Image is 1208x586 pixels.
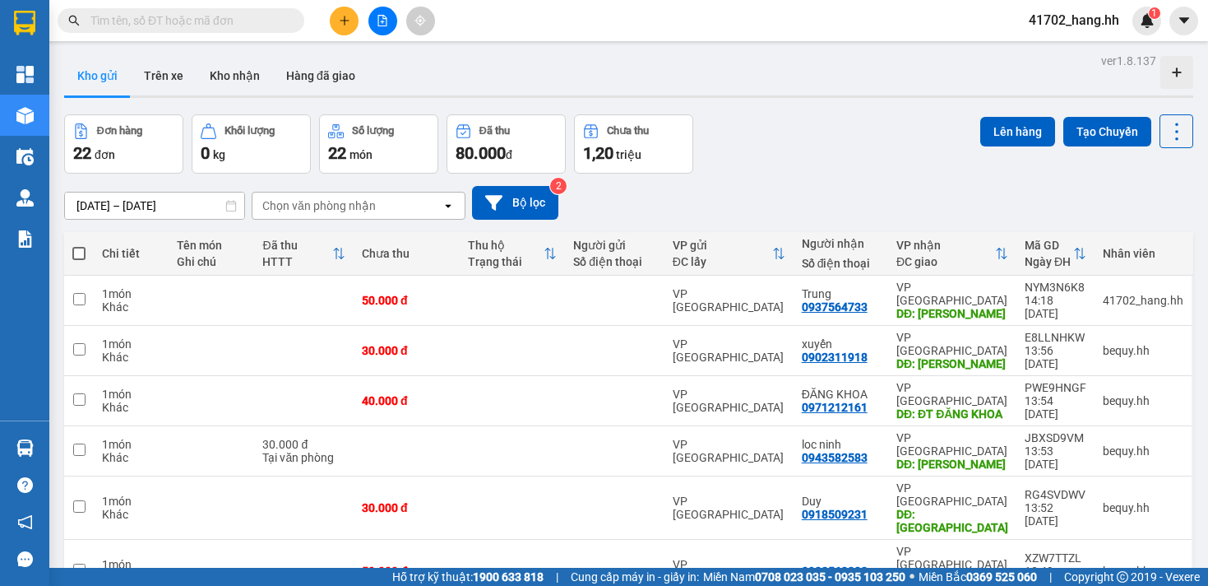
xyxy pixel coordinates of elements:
[966,570,1037,584] strong: 0369 525 060
[896,357,1008,370] div: DĐ: xuyen ben cát
[16,107,34,124] img: warehouse-icon
[896,239,995,252] div: VP nhận
[802,401,868,414] div: 0971212161
[556,568,558,586] span: |
[1016,10,1132,30] span: 41702_hang.hh
[583,143,613,163] span: 1,20
[506,148,512,161] span: đ
[1025,294,1086,320] div: 14:18 [DATE]
[1063,117,1151,146] button: Tạo Chuyến
[102,495,160,508] div: 1 món
[102,558,160,571] div: 1 món
[68,15,80,26] span: search
[703,568,905,586] span: Miền Nam
[1103,501,1183,514] div: bequy.hh
[64,114,183,174] button: Đơn hàng22đơn
[980,117,1055,146] button: Lên hàng
[673,558,785,584] div: VP [GEOGRAPHIC_DATA]
[573,255,656,268] div: Số điện thoại
[262,438,345,451] div: 30.000 đ
[1025,488,1086,501] div: RG4SVDWV
[131,56,197,95] button: Trên xe
[102,337,160,351] div: 1 món
[479,125,510,137] div: Đã thu
[1140,13,1155,28] img: icon-new-feature
[102,247,160,260] div: Chi tiết
[339,15,350,26] span: plus
[673,495,785,521] div: VP [GEOGRAPHIC_DATA]
[1025,381,1086,394] div: PWE9HNGF
[1025,344,1086,370] div: 13:56 [DATE]
[1025,444,1086,471] div: 13:53 [DATE]
[16,189,34,207] img: warehouse-icon
[328,143,346,163] span: 22
[896,545,1008,571] div: VP [GEOGRAPHIC_DATA]
[262,451,345,464] div: Tại văn phòng
[802,287,880,300] div: Trung
[406,7,435,35] button: aim
[802,257,880,270] div: Số điện thoại
[673,239,772,252] div: VP gửi
[177,255,246,268] div: Ghi chú
[368,7,397,35] button: file-add
[213,148,225,161] span: kg
[362,344,451,357] div: 30.000 đ
[755,570,905,584] strong: 0708 023 035 - 0935 103 250
[16,66,34,83] img: dashboard-icon
[1103,394,1183,407] div: bequy.hh
[1016,232,1095,276] th: Toggle SortBy
[896,331,1008,357] div: VP [GEOGRAPHIC_DATA]
[1025,239,1073,252] div: Mã GD
[362,501,451,514] div: 30.000 đ
[802,351,868,364] div: 0902311918
[1025,551,1086,565] div: XZW7TTZL
[571,568,699,586] span: Cung cấp máy in - giấy in:
[224,125,275,137] div: Khối lượng
[896,255,995,268] div: ĐC giao
[254,232,354,276] th: Toggle SortBy
[73,143,91,163] span: 22
[16,439,34,457] img: warehouse-icon
[414,15,426,26] span: aim
[1169,7,1198,35] button: caret-down
[664,232,794,276] th: Toggle SortBy
[616,148,641,161] span: triệu
[262,198,376,214] div: Chọn văn phòng nhận
[352,125,394,137] div: Số lượng
[472,186,558,220] button: Bộ lọc
[362,247,451,260] div: Chưa thu
[1151,7,1157,19] span: 1
[17,551,33,567] span: message
[888,232,1016,276] th: Toggle SortBy
[896,407,1008,421] div: DĐ: ĐT ĐĂNG KHOA
[362,394,451,407] div: 40.000 đ
[1025,255,1073,268] div: Ngày ĐH
[442,199,455,212] svg: open
[362,294,451,307] div: 50.000 đ
[102,351,160,364] div: Khác
[102,287,160,300] div: 1 món
[330,7,359,35] button: plus
[574,114,693,174] button: Chưa thu1,20 triệu
[1103,294,1183,307] div: 41702_hang.hh
[97,125,142,137] div: Đơn hàng
[896,431,1008,458] div: VP [GEOGRAPHIC_DATA]
[17,514,33,530] span: notification
[896,307,1008,320] div: DĐ: Lộc Hưng
[262,239,332,252] div: Đã thu
[14,11,35,35] img: logo-vxr
[896,508,1008,534] div: DĐ: Lộc Ninh
[550,178,567,194] sup: 2
[102,388,160,401] div: 1 món
[197,56,273,95] button: Kho nhận
[392,568,544,586] span: Hỗ trợ kỹ thuật:
[349,148,373,161] span: món
[1177,13,1192,28] span: caret-down
[95,148,115,161] span: đơn
[319,114,438,174] button: Số lượng22món
[673,438,785,464] div: VP [GEOGRAPHIC_DATA]
[909,574,914,580] span: ⚪️
[460,232,566,276] th: Toggle SortBy
[1025,331,1086,344] div: E8LLNHKW
[65,193,244,219] input: Select a date range.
